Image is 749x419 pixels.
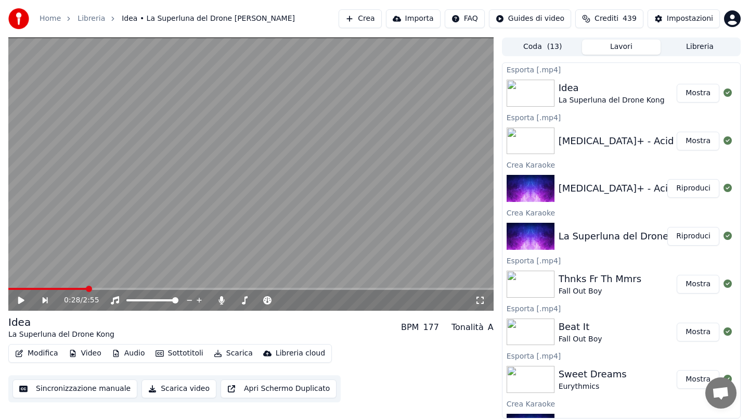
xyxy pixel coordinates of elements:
div: BPM [401,321,419,334]
button: Mostra [677,370,719,389]
a: Home [40,14,61,24]
button: Apri Schermo Duplicato [221,379,337,398]
span: Idea • La Superluna del Drone [PERSON_NAME] [122,14,295,24]
button: Lavori [582,40,661,55]
div: Beat It [559,320,602,334]
button: Riproduci [667,227,719,246]
button: Coda [503,40,582,55]
span: 439 [623,14,637,24]
button: Mostra [677,323,719,341]
button: Scarica [210,346,257,361]
div: Esporta [.mp4] [502,349,740,362]
button: Sincronizzazione manuale [12,379,137,398]
button: Mostra [677,275,719,294]
div: Crea Karaoke [502,206,740,219]
span: 2:55 [83,295,99,306]
div: La Superluna del Drone Kong [559,95,665,106]
button: Video [64,346,106,361]
div: Idea [559,81,665,95]
div: Aprire la chat [705,377,737,409]
span: ( 13 ) [547,42,562,52]
div: Esporta [.mp4] [502,254,740,266]
div: Esporta [.mp4] [502,63,740,75]
div: Libreria cloud [276,348,325,359]
div: Crea Karaoke [502,158,740,171]
button: Scarica video [141,379,216,398]
div: / [64,295,89,306]
div: Fall Out Boy [559,334,602,345]
button: Riproduci [667,179,719,198]
div: La Superluna del Drone Kong [8,329,114,340]
a: Libreria [78,14,105,24]
button: Mostra [677,132,719,150]
button: Audio [108,346,149,361]
div: Tonalità [451,321,484,334]
div: A [488,321,494,334]
div: Esporta [.mp4] [502,302,740,314]
div: Impostazioni [667,14,713,24]
span: Crediti [595,14,618,24]
button: Guides di video [489,9,571,28]
button: Importa [386,9,441,28]
div: La Superluna del Drone Kong - Idea [559,229,725,244]
span: 0:28 [64,295,80,306]
button: Crea [339,9,381,28]
div: Fall Out Boy [559,286,641,297]
nav: breadcrumb [40,14,295,24]
button: Sottotitoli [151,346,208,361]
div: 177 [423,321,439,334]
div: Thnks Fr Th Mmrs [559,272,641,286]
button: Mostra [677,84,719,103]
button: FAQ [445,9,485,28]
div: Sweet Dreams [559,367,627,382]
button: Impostazioni [648,9,720,28]
button: Crediti439 [575,9,643,28]
div: Crea Karaoke [502,397,740,410]
button: Libreria [661,40,739,55]
div: Idea [8,315,114,329]
div: Eurythmics [559,382,627,392]
div: Esporta [.mp4] [502,111,740,123]
img: youka [8,8,29,29]
button: Modifica [11,346,62,361]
